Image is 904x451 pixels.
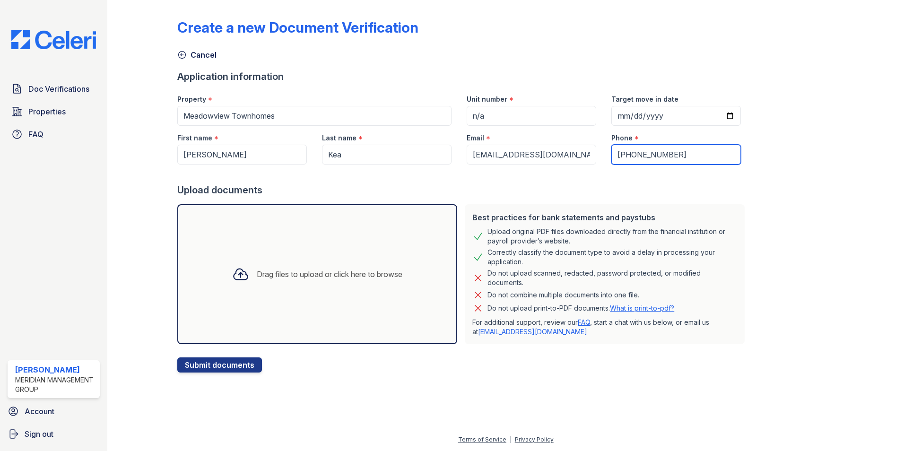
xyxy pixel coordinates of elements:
a: Doc Verifications [8,79,100,98]
label: Phone [611,133,633,143]
a: Terms of Service [458,436,506,443]
a: Sign out [4,425,104,443]
label: Email [467,133,484,143]
div: Meridian Management Group [15,375,96,394]
span: Doc Verifications [28,83,89,95]
a: Properties [8,102,100,121]
div: | [510,436,512,443]
div: Do not upload scanned, redacted, password protected, or modified documents. [487,269,737,287]
div: [PERSON_NAME] [15,364,96,375]
a: Privacy Policy [515,436,554,443]
label: First name [177,133,212,143]
div: Application information [177,70,748,83]
a: What is print-to-pdf? [610,304,674,312]
label: Property [177,95,206,104]
div: Drag files to upload or click here to browse [257,269,402,280]
span: Properties [28,106,66,117]
a: [EMAIL_ADDRESS][DOMAIN_NAME] [478,328,587,336]
a: Cancel [177,49,217,61]
p: For additional support, review our , start a chat with us below, or email us at [472,318,737,337]
button: Submit documents [177,357,262,373]
div: Correctly classify the document type to avoid a delay in processing your application. [487,248,737,267]
span: Sign out [25,428,53,440]
a: FAQ [578,318,590,326]
p: Do not upload print-to-PDF documents. [487,304,674,313]
label: Target move in date [611,95,678,104]
div: Create a new Document Verification [177,19,418,36]
a: FAQ [8,125,100,144]
div: Upload original PDF files downloaded directly from the financial institution or payroll provider’... [487,227,737,246]
a: Account [4,402,104,421]
span: Account [25,406,54,417]
label: Unit number [467,95,507,104]
img: CE_Logo_Blue-a8612792a0a2168367f1c8372b55b34899dd931a85d93a1a3d3e32e68fde9ad4.png [4,30,104,49]
div: Upload documents [177,183,748,197]
span: FAQ [28,129,43,140]
label: Last name [322,133,356,143]
div: Best practices for bank statements and paystubs [472,212,737,223]
div: Do not combine multiple documents into one file. [487,289,639,301]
